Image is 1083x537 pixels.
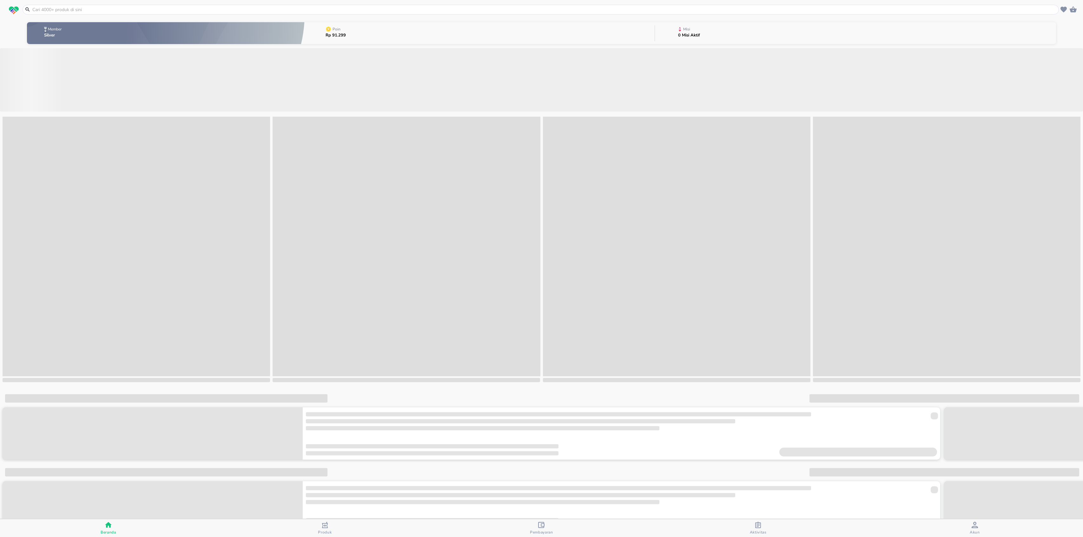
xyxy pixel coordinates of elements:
p: Rp 91.299 [326,33,346,37]
p: Poin [333,27,340,31]
p: Silver [44,33,63,37]
p: 0 Misi Aktif [678,33,700,37]
span: Pembayaran [530,530,553,535]
input: Cari 4000+ produk di sini [32,6,1057,13]
p: Misi [683,27,690,31]
button: Misi0 Misi Aktif [655,21,1056,46]
img: logo_swiperx_s.bd005f3b.svg [9,6,19,15]
p: Member [48,27,62,31]
button: Aktivitas [650,519,867,537]
span: Beranda [101,530,116,535]
button: Akun [866,519,1083,537]
button: MemberSilver [27,21,305,46]
span: Akun [970,530,980,535]
button: Produk [217,519,433,537]
button: Pembayaran [433,519,650,537]
span: Aktivitas [750,530,767,535]
button: PoinRp 91.299 [305,21,654,46]
span: Produk [318,530,332,535]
